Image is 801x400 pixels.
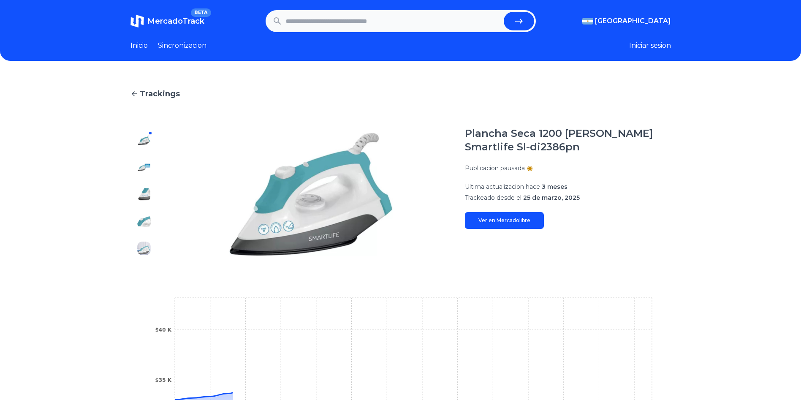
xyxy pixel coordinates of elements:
[629,41,671,51] button: Iniciar sesion
[130,14,144,28] img: MercadoTrack
[582,16,671,26] button: [GEOGRAPHIC_DATA]
[155,327,171,333] tspan: $40 K
[582,18,593,24] img: Argentina
[137,161,151,174] img: Plancha Seca 1200 Watts Smartlife Sl-di2386pn
[137,215,151,228] img: Plancha Seca 1200 Watts Smartlife Sl-di2386pn
[465,127,671,154] h1: Plancha Seca 1200 [PERSON_NAME] Smartlife Sl-di2386pn
[523,194,580,201] span: 25 de marzo, 2025
[158,41,206,51] a: Sincronizacion
[130,41,148,51] a: Inicio
[595,16,671,26] span: [GEOGRAPHIC_DATA]
[147,16,204,26] span: MercadoTrack
[542,183,567,190] span: 3 meses
[130,14,204,28] a: MercadoTrackBETA
[140,88,180,100] span: Trackings
[465,212,544,229] a: Ver en Mercadolibre
[130,88,671,100] a: Trackings
[137,188,151,201] img: Plancha Seca 1200 Watts Smartlife Sl-di2386pn
[191,8,211,17] span: BETA
[155,377,171,383] tspan: $35 K
[137,133,151,147] img: Plancha Seca 1200 Watts Smartlife Sl-di2386pn
[465,194,521,201] span: Trackeado desde el
[174,127,448,262] img: Plancha Seca 1200 Watts Smartlife Sl-di2386pn
[465,183,540,190] span: Ultima actualizacion hace
[465,164,525,172] p: Publicacion pausada
[137,242,151,255] img: Plancha Seca 1200 Watts Smartlife Sl-di2386pn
